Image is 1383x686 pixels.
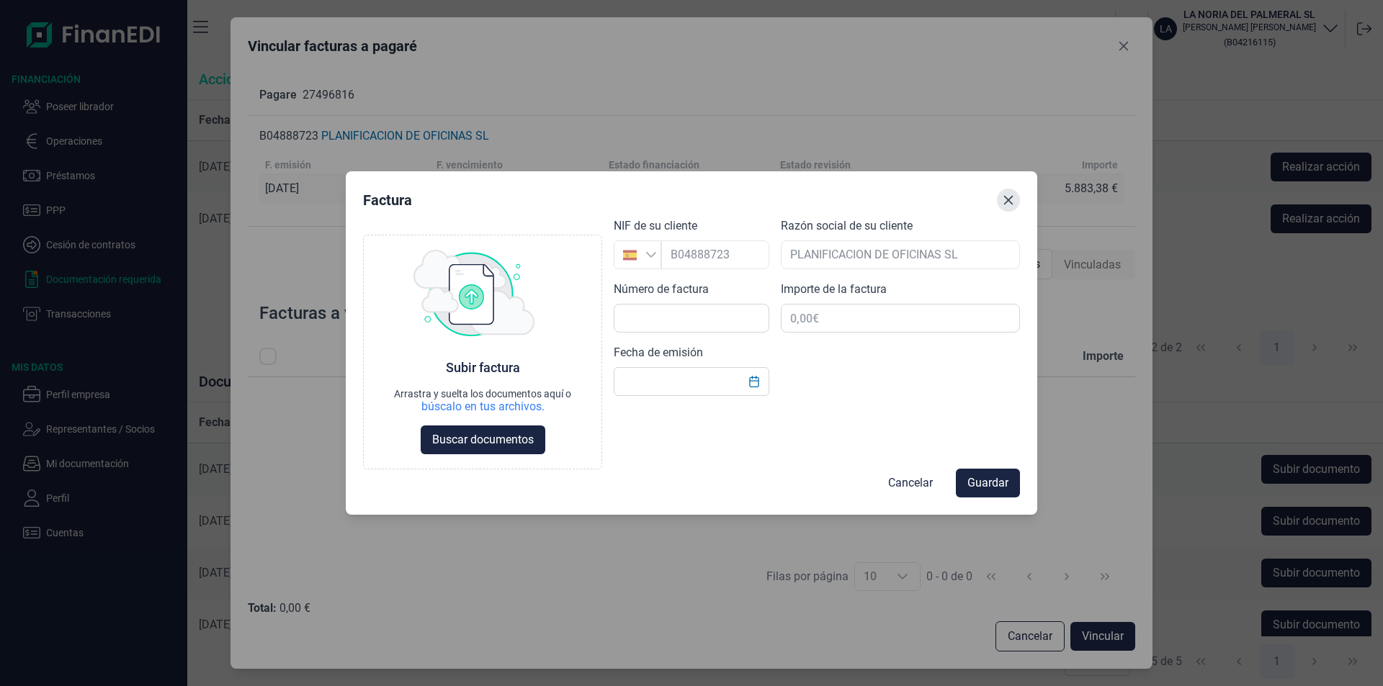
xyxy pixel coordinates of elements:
label: NIF de su cliente [614,217,697,235]
div: Subir factura [446,359,520,376]
button: Buscar documentos [421,425,545,454]
div: búscalo en tus archivos. [421,400,545,414]
div: Factura [363,190,412,210]
button: Choose Date [740,369,768,394]
div: Arrastra y suelta los documentos aquí o [394,388,571,400]
div: búscalo en tus archivos. [394,400,571,414]
label: Importe de la factura [781,281,887,298]
input: 0,00€ [781,304,1020,333]
label: Fecha de emisión [614,344,703,361]
div: Busque un NIF [645,241,661,268]
button: Close [997,189,1020,212]
span: Buscar documentos [432,431,534,448]
button: Cancelar [877,469,944,497]
label: Número de factura [614,281,709,298]
span: Guardar [967,474,1008,492]
img: upload img [413,250,534,336]
button: Guardar [956,469,1020,497]
label: Razón social de su cliente [781,217,913,235]
span: Cancelar [888,474,933,492]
